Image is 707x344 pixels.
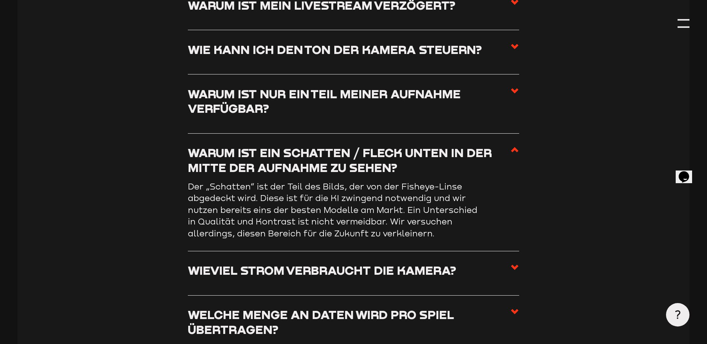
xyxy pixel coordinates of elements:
[188,263,456,277] h3: Wieviel Strom verbraucht die Kamera?
[188,42,482,57] h3: Wie kann ich den Ton der Kamera steuern?
[188,307,510,337] h3: Welche Menge an Daten wird pro Spiel übertragen?
[676,161,700,183] iframe: chat widget
[188,181,486,239] p: Der „Schatten“ ist der Teil des Bilds, der von der Fisheye-Linse abgedeckt wird. Diese ist für di...
[188,145,510,175] h3: Warum ist ein Schatten / Fleck unten in der Mitte der Aufnahme zu sehen?
[188,86,510,116] h3: Warum ist nur ein Teil meiner Aufnahme verfügbar?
